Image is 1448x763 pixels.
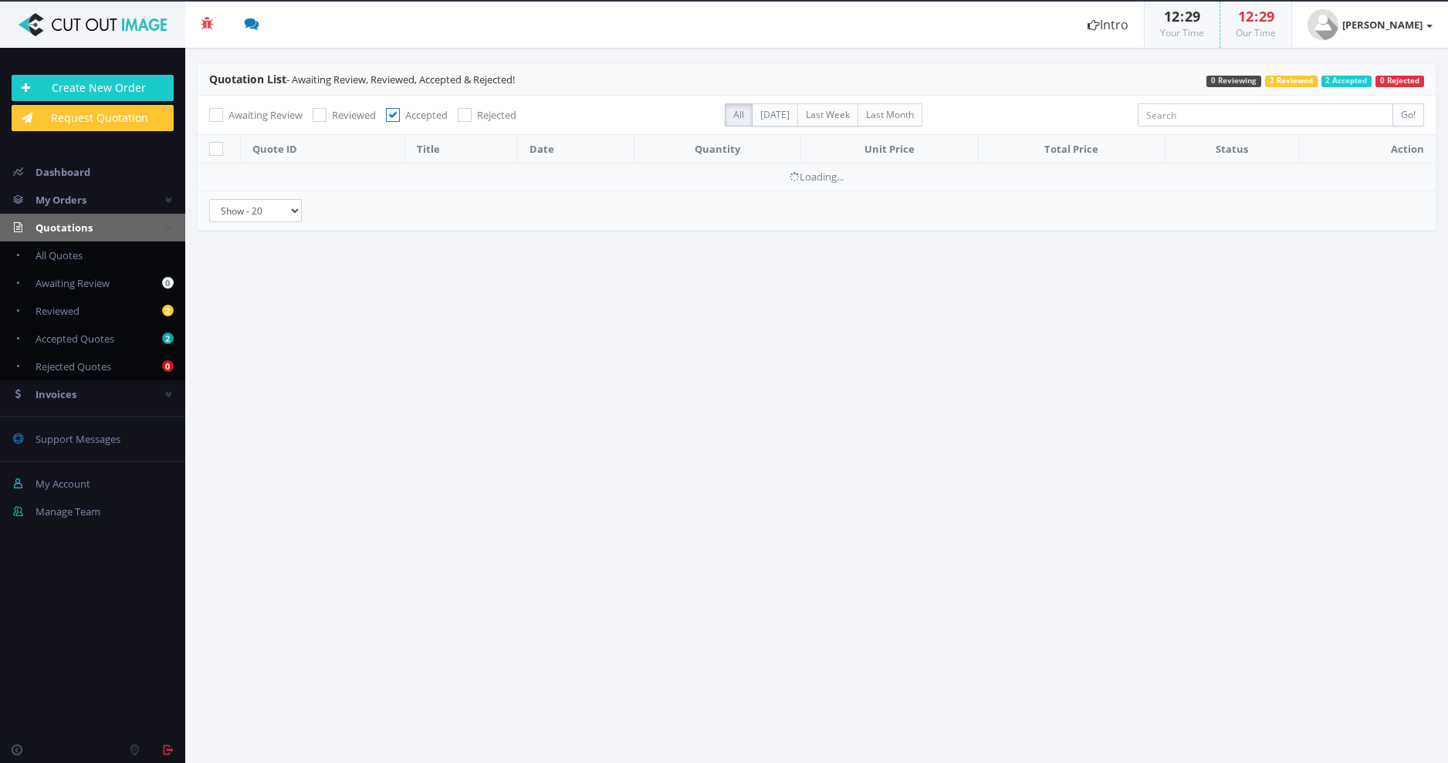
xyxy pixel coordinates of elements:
[241,135,405,164] th: Quote ID
[162,277,174,289] b: 0
[1179,7,1185,25] span: :
[1265,76,1318,87] span: 2 Reviewed
[1259,7,1274,25] span: 29
[36,477,90,491] span: My Account
[1300,135,1436,164] th: Action
[1342,18,1423,32] strong: [PERSON_NAME]
[12,105,174,131] a: Request Quotation
[228,108,303,122] span: Awaiting Review
[162,333,174,344] b: 2
[36,387,76,401] span: Invoices
[405,135,518,164] th: Title
[1253,7,1259,25] span: :
[1044,142,1098,156] span: Total Price
[1138,103,1393,127] input: Search
[36,193,86,207] span: My Orders
[695,142,740,156] span: Quantity
[12,13,174,36] img: Cut Out Image
[162,305,174,316] b: 2
[36,221,93,235] span: Quotations
[1164,7,1179,25] span: 12
[162,360,174,372] b: 0
[797,103,858,127] label: Last Week
[1308,9,1338,40] img: user_default.jpg
[332,108,376,122] span: Reviewed
[36,248,83,262] span: All Quotes
[1375,76,1424,87] span: 0 Rejected
[12,75,174,101] a: Create New Order
[1236,26,1276,39] small: Our Time
[36,276,110,290] span: Awaiting Review
[1238,7,1253,25] span: 12
[36,505,100,518] span: Manage Team
[1392,103,1424,127] button: Go!
[36,165,90,179] span: Dashboard
[209,73,515,86] span: - Awaiting Review, Reviewed, Accepted & Rejected!
[405,108,448,122] span: Accepted
[1292,2,1448,48] a: [PERSON_NAME]
[752,103,798,127] label: [DATE]
[36,360,111,373] span: Rejected Quotes
[36,304,80,318] span: Reviewed
[1072,2,1144,48] a: Intro
[1206,76,1261,87] span: 0 Reviewing
[36,332,114,346] span: Accepted Quotes
[858,103,922,127] label: Last Month
[1185,7,1200,25] span: 29
[725,103,753,127] label: All
[198,164,1436,191] td: Loading...
[1165,135,1300,164] th: Status
[864,142,915,156] span: Unit Price
[1160,26,1204,39] small: Your Time
[477,108,516,122] span: Rejected
[1321,76,1372,87] span: 2 Accepted
[36,432,120,446] span: Support Messages
[209,72,286,86] span: Quotation List
[518,135,634,164] th: Date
